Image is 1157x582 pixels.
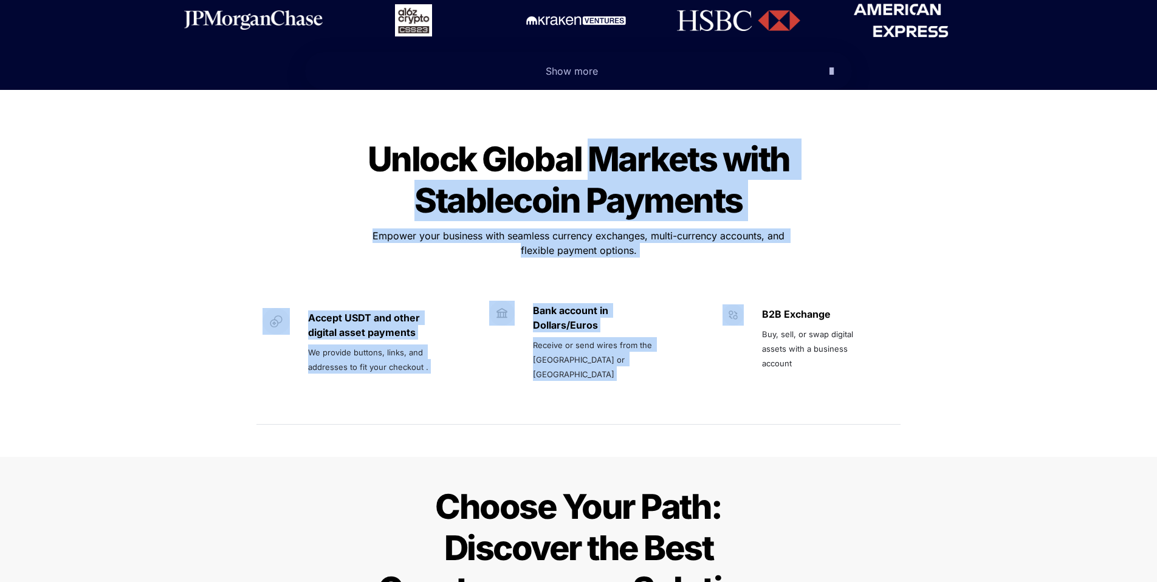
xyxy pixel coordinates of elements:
strong: B2B Exchange [762,308,831,320]
strong: Bank account in Dollars/Euros [533,304,611,331]
span: Unlock Global Markets with Stablecoin Payments [368,139,796,221]
strong: Accept USDT and other digital asset payments [308,312,422,338]
span: Buy, sell, or swap digital assets with a business account [762,329,856,368]
span: Show more [546,65,598,77]
span: We provide buttons, links, and addresses to fit your checkout . [308,347,428,372]
button: Show more [305,52,852,90]
span: Receive or send wires from the [GEOGRAPHIC_DATA] or [GEOGRAPHIC_DATA] [533,340,654,379]
span: Empower your business with seamless currency exchanges, multi-currency accounts, and flexible pay... [373,230,788,256]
